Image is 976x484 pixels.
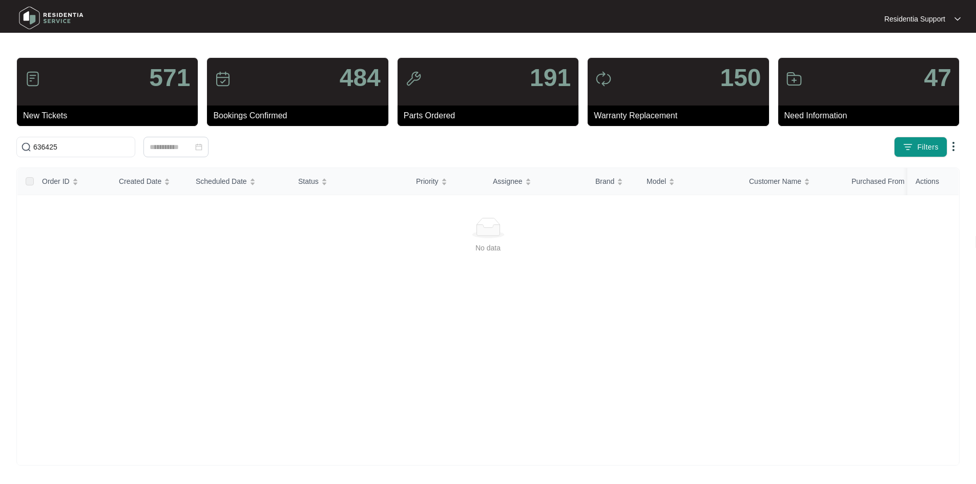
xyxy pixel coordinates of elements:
img: dropdown arrow [947,140,960,153]
img: residentia service logo [15,3,87,33]
th: Customer Name [741,168,843,195]
th: Order ID [34,168,111,195]
img: dropdown arrow [954,16,961,22]
img: icon [595,71,612,87]
p: 484 [340,66,381,90]
p: Parts Ordered [404,110,578,122]
p: Warranty Replacement [594,110,769,122]
span: Scheduled Date [196,176,247,187]
th: Purchased From [843,168,946,195]
img: icon [25,71,41,87]
span: Created Date [119,176,161,187]
span: Priority [416,176,439,187]
button: filter iconFilters [894,137,947,157]
img: icon [405,71,422,87]
img: search-icon [21,142,31,152]
input: Search by Order Id, Assignee Name, Customer Name, Brand and Model [33,141,131,153]
span: Status [298,176,319,187]
img: icon [786,71,802,87]
p: 191 [530,66,571,90]
p: 150 [720,66,761,90]
th: Scheduled Date [188,168,290,195]
p: Bookings Confirmed [213,110,388,122]
span: Purchased From [852,176,904,187]
th: Created Date [111,168,188,195]
img: filter icon [903,142,913,152]
th: Model [638,168,741,195]
p: Residentia Support [884,14,945,24]
th: Actions [907,168,959,195]
th: Assignee [485,168,587,195]
span: Customer Name [749,176,801,187]
div: No data [30,242,946,254]
img: icon [215,71,231,87]
th: Brand [587,168,638,195]
span: Assignee [493,176,523,187]
span: Filters [917,142,939,153]
p: 571 [149,66,190,90]
p: Need Information [784,110,959,122]
p: New Tickets [23,110,198,122]
span: Model [647,176,666,187]
span: Order ID [42,176,70,187]
th: Priority [408,168,485,195]
th: Status [290,168,408,195]
p: 47 [924,66,951,90]
span: Brand [595,176,614,187]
